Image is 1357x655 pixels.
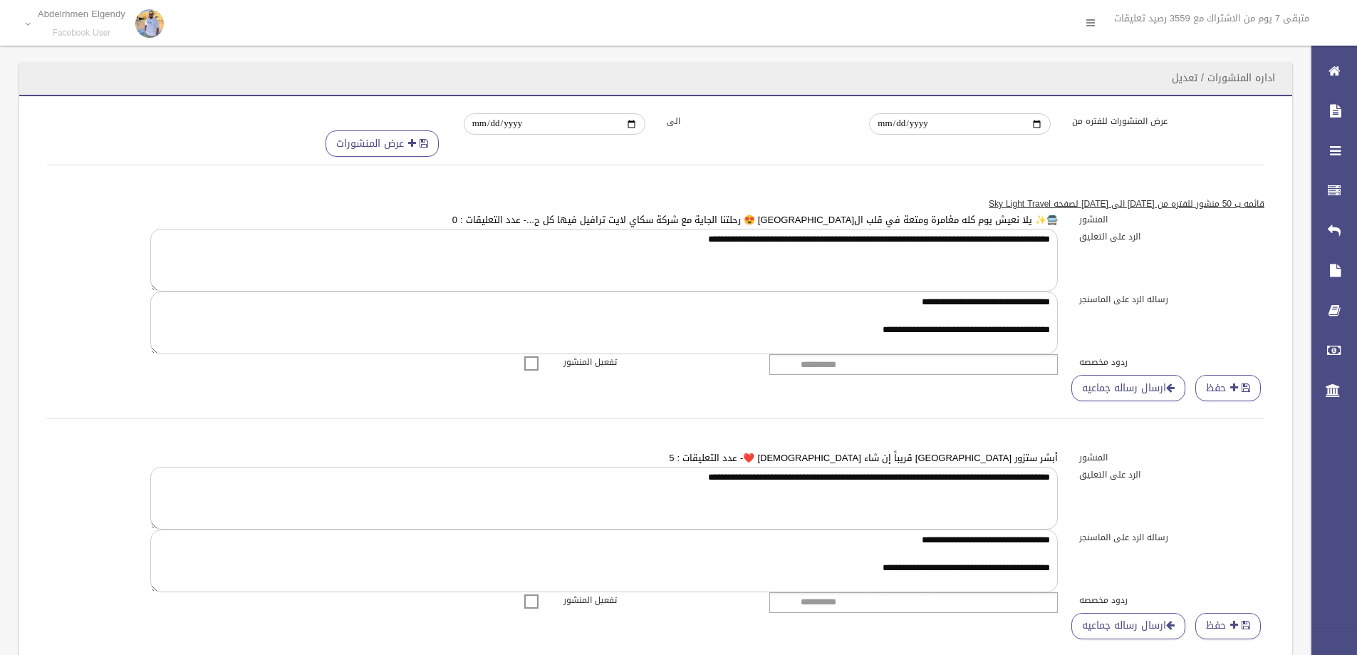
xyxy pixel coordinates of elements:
[1069,467,1275,483] label: الرد على التعليق
[553,354,759,370] label: تفعيل المنشور
[1069,530,1275,545] label: رساله الرد على الماسنجر
[1195,613,1261,639] button: حفظ
[1069,354,1275,370] label: ردود مخصصه
[1069,229,1275,244] label: الرد على التعليق
[1069,212,1275,227] label: المنشور
[656,113,859,129] label: الى
[1069,450,1275,465] label: المنشور
[669,449,1058,467] a: أبشر ستزور [GEOGRAPHIC_DATA] قريباً إن شاء [DEMOGRAPHIC_DATA] ❤️- عدد التعليقات : 5
[1069,592,1275,608] label: ردود مخصصه
[1069,292,1275,307] label: رساله الرد على الماسنجر
[1155,64,1292,92] header: اداره المنشورات / تعديل
[1195,375,1261,401] button: حفظ
[326,130,439,157] button: عرض المنشورات
[1071,613,1185,639] a: ارسال رساله جماعيه
[1071,375,1185,401] a: ارسال رساله جماعيه
[38,9,125,19] p: Abdelrhmen Elgendy
[452,211,1058,229] a: 🚍✨ يلا نعيش يوم كله مغامرة ومتعة في قلب ال[GEOGRAPHIC_DATA] 😍 رحلتنا الجاية مع شركة سكاي لايت ترا...
[1061,113,1264,129] label: عرض المنشورات للفتره من
[553,592,759,608] label: تفعيل المنشور
[989,196,1264,212] u: قائمه ب 50 منشور للفتره من [DATE] الى [DATE] لصفحه Sky Light Travel
[38,28,125,38] small: Facebook User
